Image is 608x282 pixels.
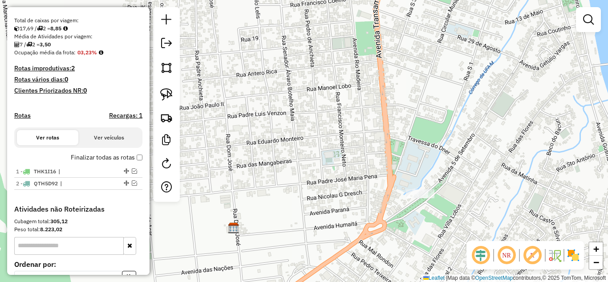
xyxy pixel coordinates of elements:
[14,16,142,25] div: Total de caixas por viagem:
[109,112,142,119] h4: Recargas: 1
[78,130,140,145] button: Ver veículos
[14,42,20,47] i: Total de Atividades
[71,153,142,162] label: Finalizar todas as rotas
[593,257,599,268] span: −
[475,275,513,281] a: OpenStreetMap
[14,25,142,33] div: 17,69 / 2 =
[40,41,51,48] strong: 3,50
[40,226,62,233] strong: 8.223,02
[14,225,142,233] div: Peso total:
[14,65,142,72] h4: Rotas improdutivas:
[14,41,142,49] div: 7 / 2 =
[83,86,87,94] strong: 0
[26,42,32,47] i: Total de rotas
[16,168,56,175] span: 1 -
[423,275,445,281] a: Leaflet
[566,248,580,262] img: Exibir/Ocultar setores
[14,76,142,83] h4: Rotas vários dias:
[99,50,103,55] em: Média calculada utilizando a maior ocupação (%Peso ou %Cubagem) de cada rota da sessão. Rotas cro...
[14,49,76,56] span: Ocupação média da frota:
[158,11,175,31] a: Nova sessão e pesquisa
[58,168,99,176] span: |
[124,180,129,186] em: Alterar sequência das rotas
[446,275,447,281] span: |
[228,222,239,234] img: TORRES - HUMAITA
[132,180,137,186] em: Visualizar rota
[421,274,608,282] div: Map data © contributors,© 2025 TomTom, Microsoft
[496,245,517,266] span: Ocultar NR
[60,180,101,188] span: |
[14,259,142,270] label: Ordenar por:
[50,25,61,32] strong: 8,85
[593,243,599,254] span: +
[589,256,603,269] a: Zoom out
[63,26,68,31] i: Meta Caixas/viagem: 1,00 Diferença: 7,85
[37,26,43,31] i: Total de rotas
[14,205,142,213] h4: Atividades não Roteirizadas
[14,217,142,225] div: Cubagem total:
[71,64,75,72] strong: 2
[17,130,78,145] button: Ver rotas
[16,180,58,187] span: 2 -
[589,242,603,256] a: Zoom in
[50,218,68,225] strong: 305,12
[160,61,173,74] img: Selecionar atividades - polígono
[137,155,142,160] input: Finalizar todas as rotas
[522,245,543,266] span: Exibir rótulo
[34,180,58,187] span: QTH5D92
[14,87,142,94] h4: Clientes Priorizados NR:
[132,168,137,174] em: Visualizar rota
[14,26,20,31] i: Cubagem total roteirizado
[14,112,31,119] a: Rotas
[160,88,173,101] img: Selecionar atividades - laço
[406,189,428,198] div: Atividade não roteirizada - EMPORIO DO ZE
[160,111,173,124] img: Criar rota
[547,248,562,262] img: Fluxo de ruas
[158,131,175,151] a: Criar modelo
[158,155,175,175] a: Reroteirizar Sessão
[470,245,491,266] span: Ocultar deslocamento
[158,34,175,54] a: Exportar sessão
[14,33,142,41] div: Média de Atividades por viagem:
[34,168,56,175] span: THK1I16
[157,108,176,127] a: Criar rota
[77,49,97,56] strong: 03,23%
[65,75,68,83] strong: 0
[124,168,129,174] em: Alterar sequência das rotas
[580,11,597,29] a: Exibir filtros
